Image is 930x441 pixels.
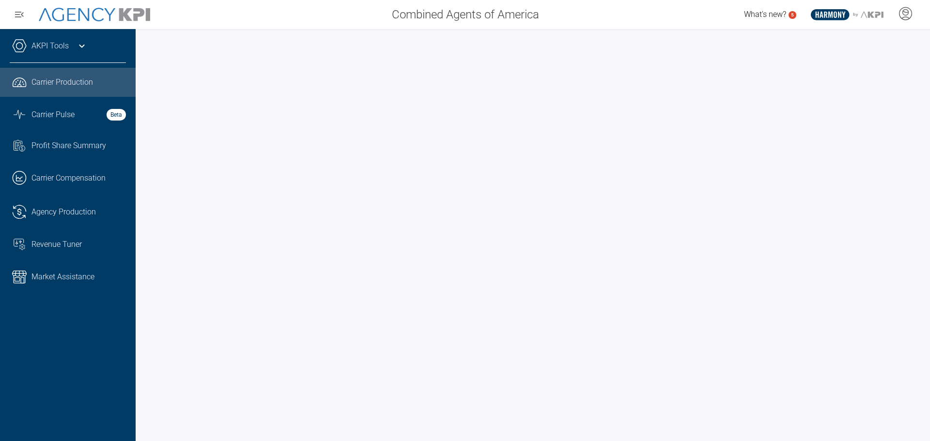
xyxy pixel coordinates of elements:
[31,239,82,250] span: Revenue Tuner
[31,206,96,218] span: Agency Production
[107,109,126,121] strong: Beta
[791,12,794,17] text: 5
[31,109,75,121] span: Carrier Pulse
[39,8,150,22] img: AgencyKPI
[31,76,93,88] span: Carrier Production
[789,11,796,19] a: 5
[31,40,69,52] a: AKPI Tools
[744,10,786,19] span: What's new?
[31,140,106,152] span: Profit Share Summary
[392,6,539,23] span: Combined Agents of America
[31,271,94,283] span: Market Assistance
[31,172,106,184] span: Carrier Compensation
